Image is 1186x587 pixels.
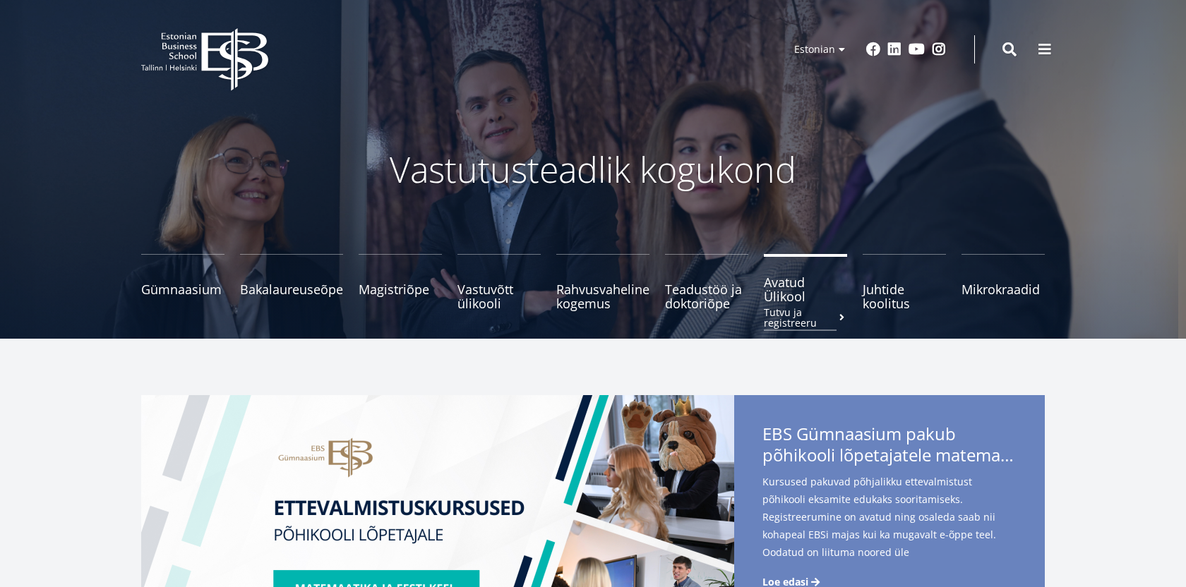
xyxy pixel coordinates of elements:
[887,42,902,56] a: Linkedin
[219,148,967,190] p: Vastutusteadlik kogukond
[764,254,847,310] a: Avatud ÜlikoolTutvu ja registreeru
[556,282,649,310] span: Rahvusvaheline kogemus
[962,282,1045,296] span: Mikrokraadid
[556,254,649,310] a: Rahvusvaheline kogemus
[665,254,748,310] a: Teadustöö ja doktoriõpe
[866,42,880,56] a: Facebook
[665,282,748,310] span: Teadustöö ja doktoriõpe
[359,282,442,296] span: Magistriõpe
[141,254,224,310] a: Gümnaasium
[359,254,442,310] a: Magistriõpe
[909,42,925,56] a: Youtube
[863,282,946,310] span: Juhtide koolitus
[762,444,1017,466] span: põhikooli lõpetajatele matemaatika- ja eesti keele kursuseid
[962,254,1045,310] a: Mikrokraadid
[240,254,343,310] a: Bakalaureuseõpe
[457,282,541,310] span: Vastuvõtt ülikooli
[457,254,541,310] a: Vastuvõtt ülikooli
[240,282,343,296] span: Bakalaureuseõpe
[863,254,946,310] a: Juhtide koolitus
[762,473,1017,583] span: Kursused pakuvad põhjalikku ettevalmistust põhikooli eksamite edukaks sooritamiseks. Registreerum...
[764,307,847,328] small: Tutvu ja registreeru
[764,275,847,303] span: Avatud Ülikool
[762,423,1017,470] span: EBS Gümnaasium pakub
[932,42,946,56] a: Instagram
[141,282,224,296] span: Gümnaasium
